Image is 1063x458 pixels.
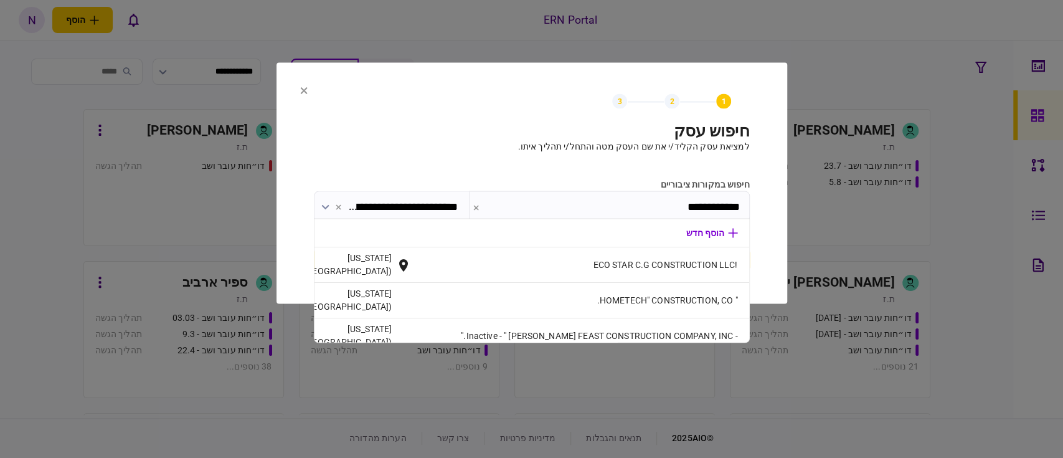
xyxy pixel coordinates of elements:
span: !ECO STAR C.G CONSTRUCTION LLC [411,258,738,271]
label: חיפוש במקורות ציבוריים [314,178,750,191]
text: 3 [618,97,622,106]
span: [US_STATE] ([GEOGRAPHIC_DATA]) [300,323,392,349]
text: 1 [721,97,725,106]
div: למציאת עסק הקליד/י את שם העסק מטה והתחל/י תהליך איתו . [314,140,750,153]
span: - Inactive - " [PERSON_NAME] FEAST CONSTRUCTION COMPANY, INC." [411,329,738,342]
div: הוסף חדש [411,226,738,239]
h1: חיפוש עסק [314,122,750,140]
span: [US_STATE] ([GEOGRAPHIC_DATA]) [300,287,392,313]
span: [US_STATE] ([GEOGRAPHIC_DATA]) [300,252,392,278]
span: " HOMETECH" CONSTRUCTION, CO. [411,293,738,307]
text: 2 [669,97,674,106]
